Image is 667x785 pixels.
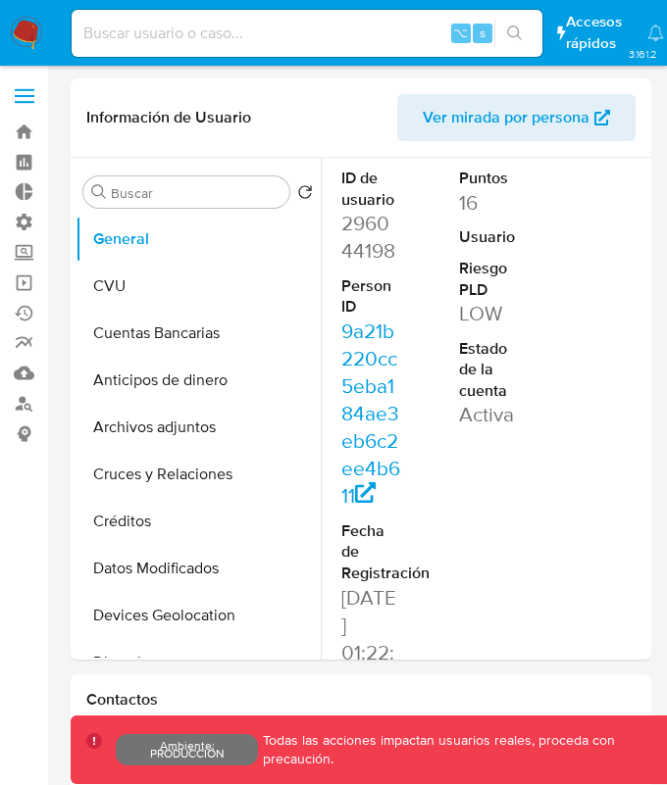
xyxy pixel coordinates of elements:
dt: Fecha de Registración [341,520,400,584]
a: 9a21b220cc5eba184ae3eb6c2ee4b611 [341,317,400,510]
span: Accesos rápidos [566,12,629,53]
p: Ambiente: PRODUCCIÓN [124,742,251,758]
dd: 16 [459,189,518,217]
dt: Puntos [459,168,518,189]
button: CVU [76,263,321,310]
button: Devices Geolocation [76,592,321,639]
h1: Información de Usuario [86,108,251,127]
dt: Person ID [341,275,400,318]
span: s [480,24,486,42]
button: Direcciones [76,639,321,686]
button: Cruces y Relaciones [76,451,321,498]
button: Datos Modificados [76,545,321,592]
input: Buscar usuario o caso... [72,21,542,46]
button: Volver al orden por defecto [297,184,313,206]
button: Anticipos de dinero [76,357,321,404]
a: Notificaciones [647,25,664,41]
dt: Usuario [459,226,518,248]
span: Ver mirada por persona [423,94,590,141]
button: Cuentas Bancarias [76,310,321,357]
button: search-icon [494,20,535,47]
dd: [DATE] 01:22:01 [341,584,400,694]
button: General [76,216,321,263]
dd: Activa [459,401,518,428]
button: Ver mirada por persona [397,94,636,141]
input: Buscar [111,184,282,202]
dd: LOW [459,300,518,327]
button: Archivos adjuntos [76,404,321,451]
span: ⌥ [453,24,468,42]
button: Buscar [91,184,107,200]
button: Créditos [76,498,321,545]
dd: 296044198 [341,210,400,265]
h1: Contactos [86,690,636,710]
dt: Riesgo PLD [459,258,518,300]
dt: Estado de la cuenta [459,338,518,402]
dt: ID de usuario [341,168,400,210]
